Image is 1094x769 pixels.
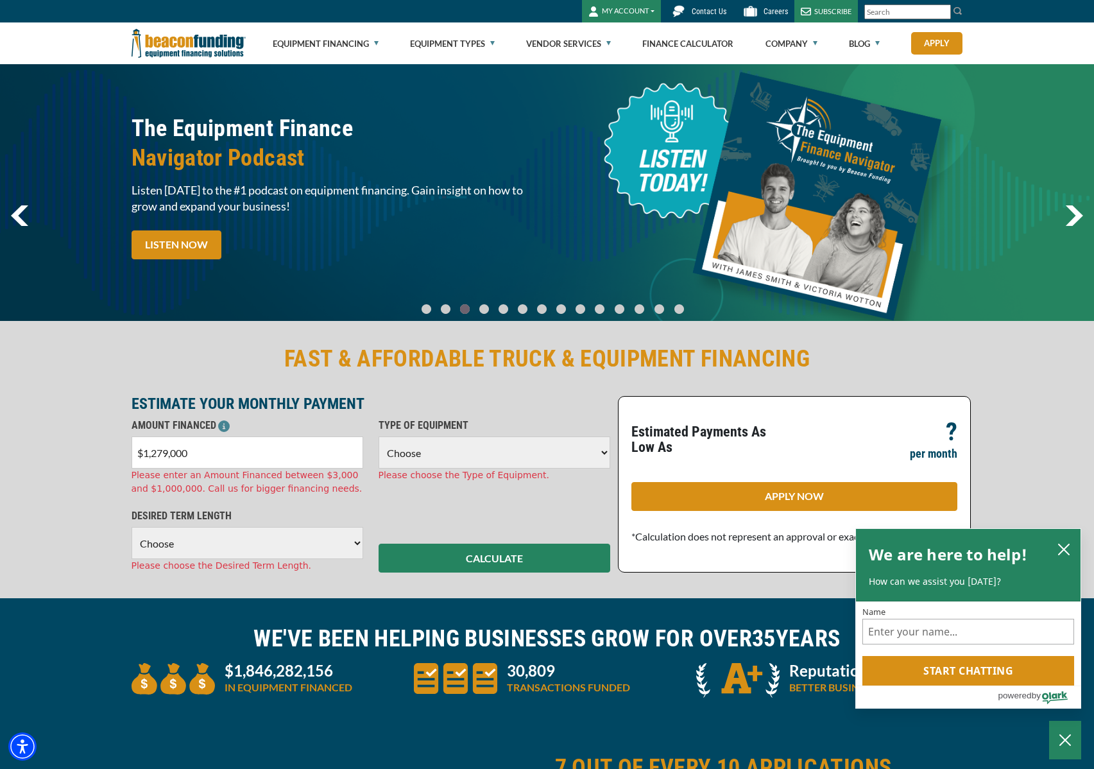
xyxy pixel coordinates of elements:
a: Go To Slide 10 [611,304,628,315]
a: Equipment Financing [273,23,379,64]
a: Company [765,23,817,64]
input: Name [862,619,1074,644]
span: powered [998,687,1031,704]
a: Go To Slide 2 [457,304,473,315]
img: Beacon Funding Corporation logo [132,22,246,64]
a: Clear search text [937,7,948,17]
input: Search [864,4,951,19]
a: Go To Slide 7 [554,304,569,315]
span: Listen [DATE] to the #1 podcast on equipment financing. Gain insight on how to grow and expand yo... [132,182,540,214]
img: Search [953,6,963,16]
button: CALCULATE [379,544,610,573]
a: Go To Slide 5 [515,304,531,315]
a: Go To Slide 12 [651,304,667,315]
p: Estimated Payments As Low As [631,424,787,455]
span: Contact Us [692,7,726,16]
a: Go To Slide 4 [496,304,511,315]
span: 35 [752,625,776,652]
img: Right Navigator [1065,205,1083,226]
h2: FAST & AFFORDABLE TRUCK & EQUIPMENT FINANCING [132,344,963,374]
p: per month [910,446,957,462]
span: *Calculation does not represent an approval or exact loan amount. [631,530,922,542]
a: Go To Slide 1 [438,304,454,315]
button: Start chatting [862,656,1074,686]
button: close chatbox [1054,540,1074,558]
img: A + icon [696,663,780,698]
p: 30,809 [507,663,630,678]
a: Go To Slide 3 [477,304,492,315]
span: by [1032,687,1041,704]
a: LISTEN NOW [132,230,221,259]
a: Go To Slide 6 [534,304,550,315]
a: Vendor Services [526,23,611,64]
div: Please choose the Desired Term Length. [132,559,363,573]
a: Go To Slide 9 [592,304,608,315]
a: previous [11,205,28,226]
p: TRANSACTIONS FUNDED [507,680,630,695]
p: BETTER BUSINESS BUREAU [789,680,919,695]
a: Go To Slide 0 [419,304,434,315]
a: Go To Slide 13 [671,304,687,315]
p: IN EQUIPMENT FINANCED [225,680,352,695]
div: Please choose the Type of Equipment. [379,469,610,482]
a: Go To Slide 11 [631,304,647,315]
p: ESTIMATE YOUR MONTHLY PAYMENT [132,396,610,411]
p: ? [946,424,957,440]
a: Powered by Olark - open in a new tab [998,686,1081,708]
p: TYPE OF EQUIPMENT [379,418,610,433]
a: Go To Slide 8 [573,304,588,315]
h2: We are here to help! [869,542,1027,567]
a: Equipment Types [410,23,495,64]
img: three document icons to convery large amount of transactions funded [414,663,497,694]
p: AMOUNT FINANCED [132,418,363,433]
a: next [1065,205,1083,226]
div: Accessibility Menu [8,732,37,761]
h2: The Equipment Finance [132,114,540,173]
p: How can we assist you [DATE]? [869,575,1068,588]
img: Left Navigator [11,205,28,226]
a: Blog [849,23,880,64]
h2: WE'VE BEEN HELPING BUSINESSES GROW FOR OVER YEARS [132,624,963,653]
button: Close Chatbox [1049,721,1081,759]
p: $1,846,282,156 [225,663,352,678]
input: $ [132,436,363,469]
img: three money bags to convey large amount of equipment financed [132,663,215,695]
a: Finance Calculator [642,23,733,64]
div: Please enter an Amount Financed between $3,000 and $1,000,000. Call us for bigger financing needs. [132,469,363,496]
p: Reputation [789,663,919,678]
span: Careers [764,7,788,16]
a: APPLY NOW [631,482,957,511]
div: olark chatbox [855,528,1081,709]
label: Name [862,608,1074,616]
span: Navigator Podcast [132,143,540,173]
a: Apply [911,32,962,55]
p: DESIRED TERM LENGTH [132,508,363,524]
